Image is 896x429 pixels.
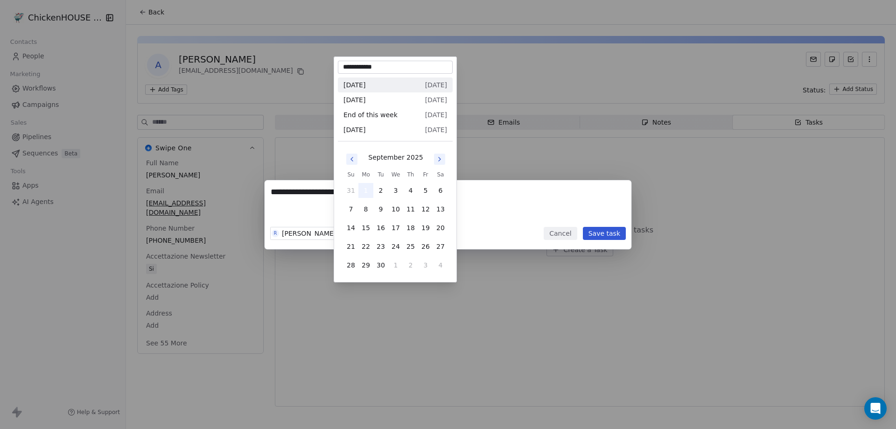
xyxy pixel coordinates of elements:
button: 2 [373,183,388,198]
th: Sunday [343,170,358,179]
button: 27 [433,239,448,254]
button: 3 [418,258,433,273]
button: 21 [343,239,358,254]
button: Go to next month [433,153,446,166]
button: 8 [358,202,373,217]
button: 13 [433,202,448,217]
button: 11 [403,202,418,217]
span: [DATE] [425,110,447,120]
button: 19 [418,220,433,235]
button: 16 [373,220,388,235]
th: Wednesday [388,170,403,179]
button: 22 [358,239,373,254]
button: 10 [388,202,403,217]
button: 23 [373,239,388,254]
th: Friday [418,170,433,179]
button: 1 [388,258,403,273]
button: 3 [388,183,403,198]
button: 1 [358,183,373,198]
span: [DATE] [343,125,365,134]
button: 25 [403,239,418,254]
button: 6 [433,183,448,198]
button: 12 [418,202,433,217]
button: 7 [343,202,358,217]
button: 24 [388,239,403,254]
button: 31 [343,183,358,198]
th: Tuesday [373,170,388,179]
button: 9 [373,202,388,217]
button: Go to previous month [345,153,358,166]
span: [DATE] [425,80,447,90]
button: 29 [358,258,373,273]
button: 30 [373,258,388,273]
th: Thursday [403,170,418,179]
button: 4 [403,183,418,198]
button: 26 [418,239,433,254]
button: 2 [403,258,418,273]
th: Saturday [433,170,448,179]
button: 18 [403,220,418,235]
button: 28 [343,258,358,273]
span: End of this week [343,110,398,120]
span: [DATE] [343,95,365,105]
div: September 2025 [368,153,423,162]
button: 5 [418,183,433,198]
span: [DATE] [425,125,447,134]
button: 4 [433,258,448,273]
span: [DATE] [343,80,365,90]
th: Monday [358,170,373,179]
button: 20 [433,220,448,235]
span: [DATE] [425,95,447,105]
button: 14 [343,220,358,235]
button: 17 [388,220,403,235]
button: 15 [358,220,373,235]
